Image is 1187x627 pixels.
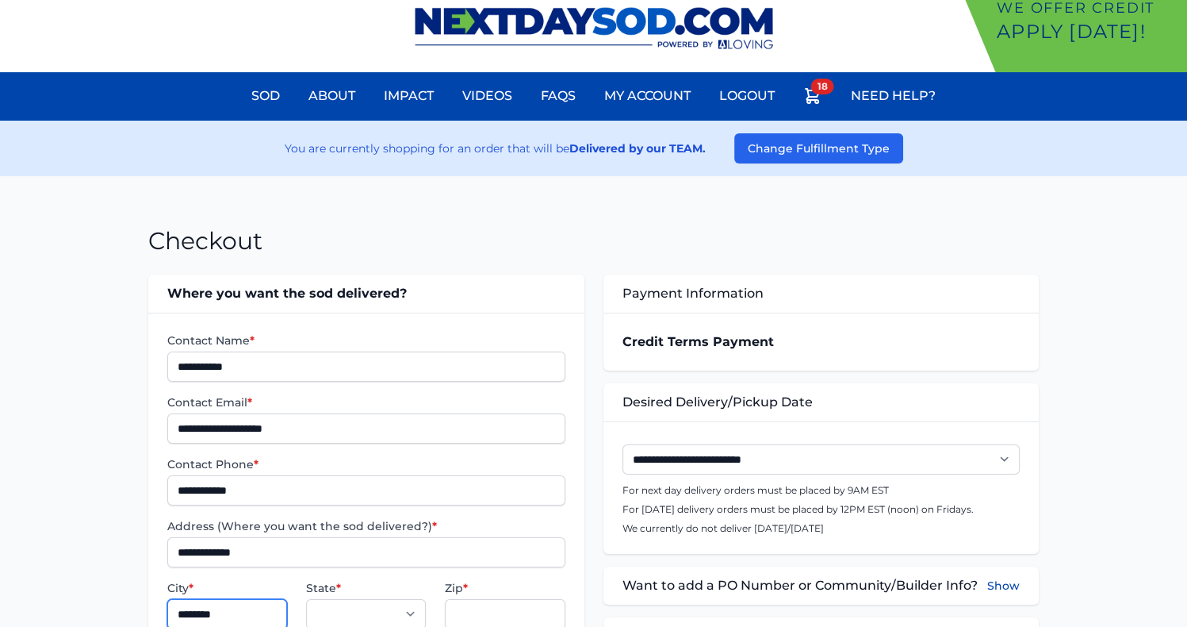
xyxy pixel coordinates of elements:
span: Want to add a PO Number or Community/Builder Info? [622,576,978,595]
div: Desired Delivery/Pickup Date [603,383,1039,421]
a: FAQs [531,77,585,115]
a: About [299,77,365,115]
a: 18 [794,77,832,121]
button: Show [987,576,1020,595]
p: For [DATE] delivery orders must be placed by 12PM EST (noon) on Fridays. [622,503,1020,516]
label: Contact Email [167,394,565,410]
a: Logout [710,77,784,115]
h1: Checkout [148,227,262,256]
label: Zip [445,580,565,596]
label: Contact Name [167,333,565,348]
button: Change Fulfillment Type [734,133,903,163]
p: Apply [DATE]! [997,19,1181,44]
p: We currently do not deliver [DATE]/[DATE] [622,522,1020,535]
div: Payment Information [603,275,1039,313]
a: Impact [374,77,443,115]
label: State [306,580,426,596]
a: My Account [595,77,700,115]
label: City [167,580,287,596]
label: Contact Phone [167,456,565,472]
div: Where you want the sod delivered? [148,275,584,313]
label: Address (Where you want the sod delivered?) [167,518,565,534]
p: For next day delivery orders must be placed by 9AM EST [622,484,1020,497]
strong: Delivered by our TEAM. [569,141,706,156]
a: Videos [453,77,522,115]
strong: Credit Terms Payment [622,334,774,349]
a: Need Help? [841,77,945,115]
a: Sod [242,77,289,115]
span: 18 [811,79,834,94]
